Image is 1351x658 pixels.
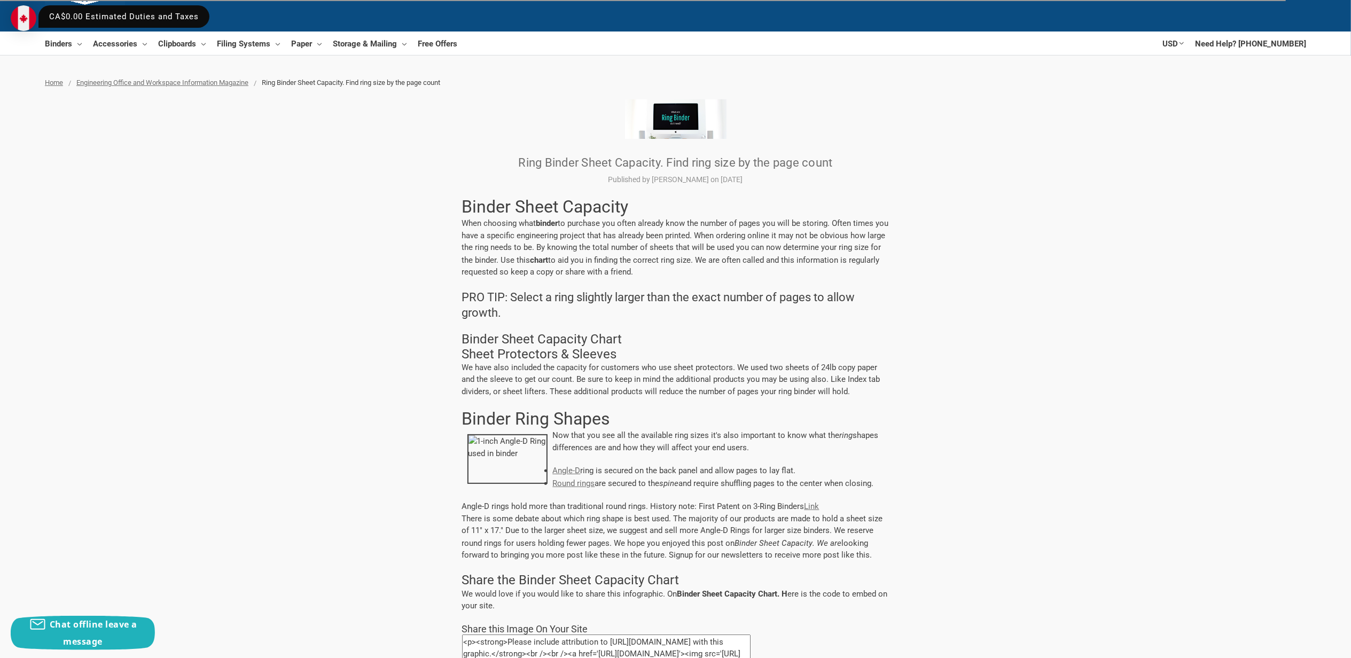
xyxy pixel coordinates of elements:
h1: Binder Ring Shapes [462,409,889,429]
em: spine [660,477,679,488]
p: Angle-D rings hold more than traditional round rings. History note: First Patent on 3-Ring Binder... [462,500,889,561]
a: Accessories [93,32,147,55]
button: Chat offline leave a message [11,616,155,650]
span: Chat offline leave a message [50,618,137,647]
a: USD [1162,32,1184,55]
a: Need Help? [PHONE_NUMBER] [1195,32,1306,55]
span: Ring Binder Sheet Capacity. Find ring size by the page count [262,79,440,87]
p: When choosing what to purchase you often already know the number of pages you will be storing. Of... [462,217,889,278]
a: Filing Systems [217,32,280,55]
h2: Share the Binder Sheet Capacity Chart [462,573,889,587]
strong: chart [530,254,549,265]
li: are secured to the and require shuffling pages to the center when closing. [471,477,889,490]
div: CA$0.00 Estimated Duties and Taxes [38,5,209,28]
img: duty and tax information for Canada [11,5,36,31]
p: We would love if you would like to share this infographic. On ere is the code to embed on your site. [462,587,889,612]
a: Free Offers [418,32,457,55]
img: 1-inch Angle-D Ring used in binder [467,434,548,484]
p: PRO TIP: Select a ring slightly larger than the exact number of pages to allow growth. [462,289,889,320]
p: Now that you see all the available ring sizes it's also important to know what the shapes differe... [462,429,889,453]
h2: Sheet Protectors & Sleeves [462,347,889,362]
p: Published by [PERSON_NAME] on [DATE] [462,174,889,185]
a: Engineering Office and Workspace Information Magazine [76,79,248,87]
strong: Binder Sheet Capacity Chart. H [677,588,788,599]
strong: binder [536,217,558,228]
a: Angle-D [553,466,581,475]
h2: Binder Sheet Capacity Chart [462,332,889,347]
h3: Share this Image On Your Site [462,623,889,634]
a: Round rings [553,479,595,488]
em: Binder Sheet Capacity. We are [735,537,842,548]
a: Storage & Mailing [333,32,407,55]
a: Link [805,502,819,511]
p: We have also included the capacity for customers who use sheet protectors. We used two sheets of ... [462,362,889,398]
a: Clipboards [158,32,206,55]
a: Binders [45,32,82,55]
img: Ring Binder Sheet Capacity. Find ring size by the page count [625,99,727,139]
em: ring [840,429,853,440]
a: Paper [291,32,322,55]
a: Home [45,79,63,87]
li: ring is secured on the back panel and allow pages to lay flat. [471,465,889,477]
a: Ring Binder Sheet Capacity. Find ring size by the page count [519,156,833,169]
h1: Binder Sheet Capacity [462,197,889,217]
